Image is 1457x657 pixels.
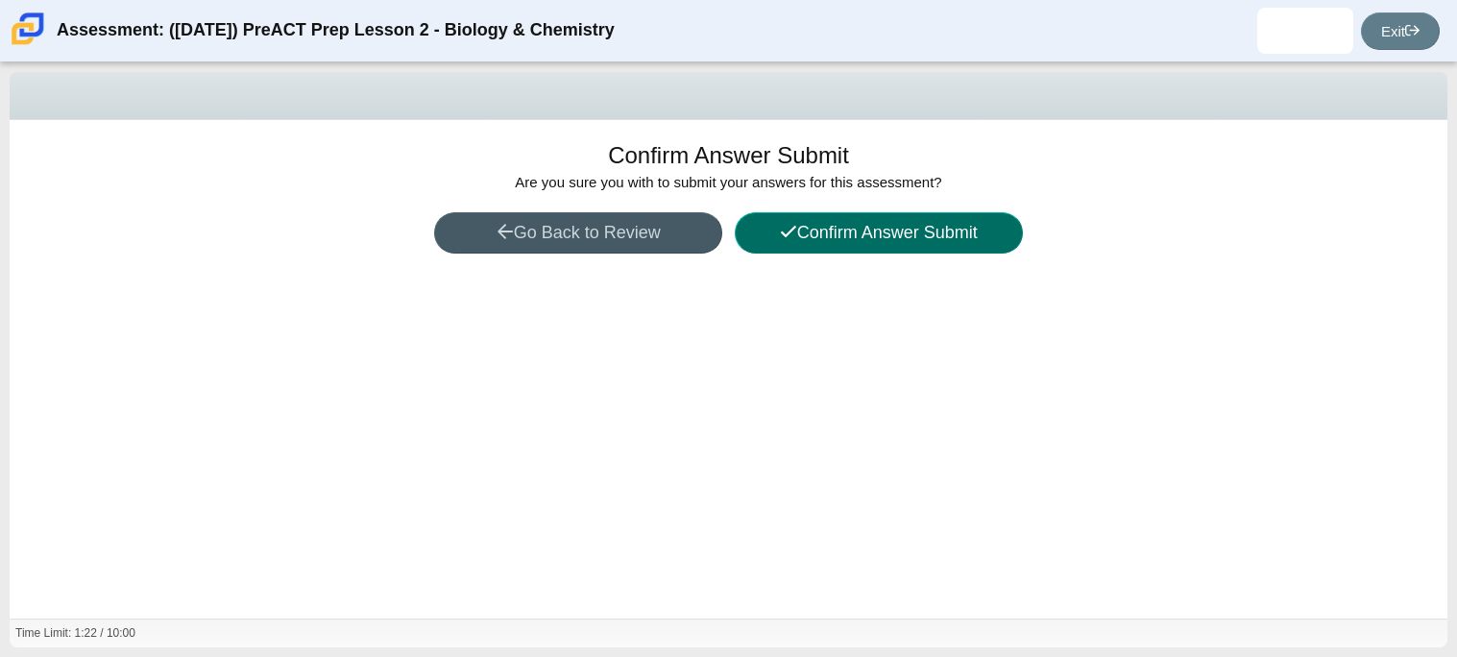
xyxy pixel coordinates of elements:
img: Carmen School of Science & Technology [8,9,48,49]
span: Are you sure you with to submit your answers for this assessment? [515,174,941,190]
div: Assessment: ([DATE]) PreACT Prep Lesson 2 - Biology & Chemistry [57,8,615,54]
a: Exit [1361,12,1440,50]
a: Carmen School of Science & Technology [8,36,48,52]
button: Go Back to Review [434,212,722,254]
button: Confirm Answer Submit [735,212,1023,254]
img: jonathan.deleonsan.voOLog [1290,15,1321,46]
div: Time Limit: 1:22 / 10:00 [15,625,135,642]
h1: Confirm Answer Submit [608,139,849,172]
